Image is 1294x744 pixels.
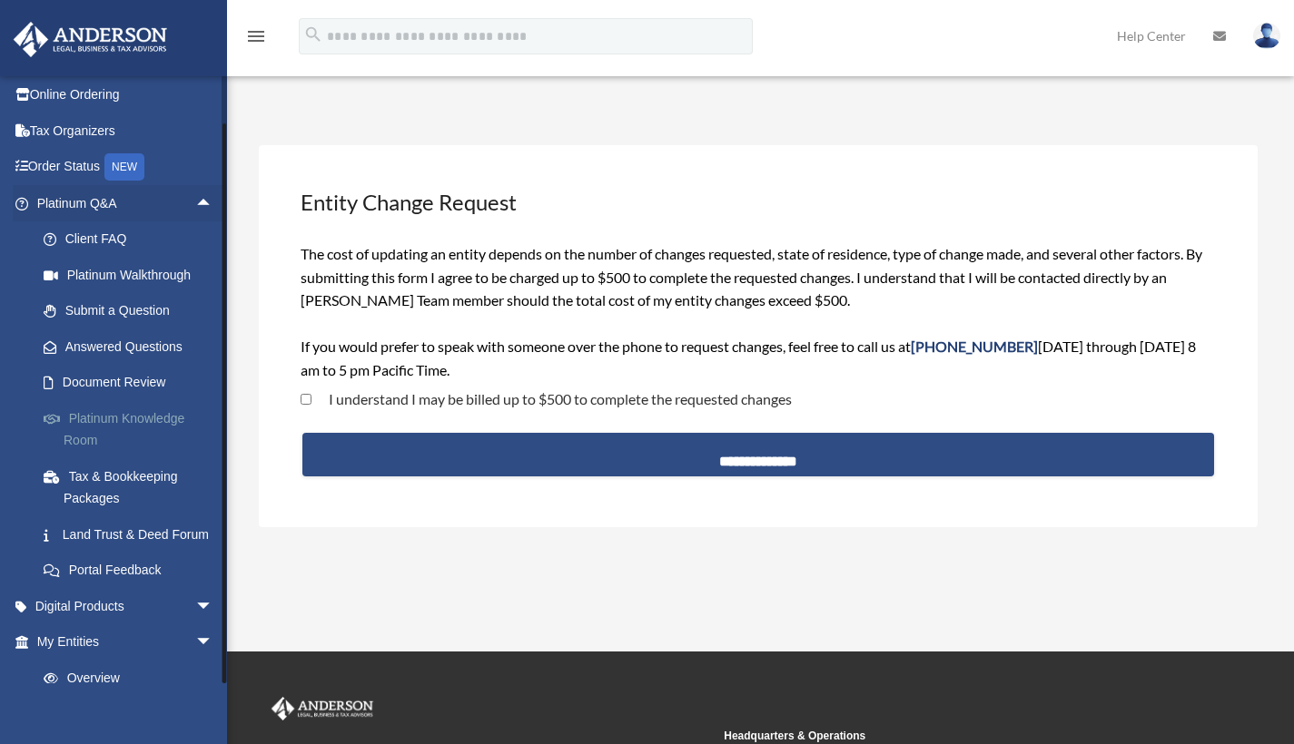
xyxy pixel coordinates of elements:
[195,588,232,625] span: arrow_drop_down
[25,328,241,365] a: Answered Questions
[13,185,241,221] a: Platinum Q&Aarrow_drop_up
[13,624,241,661] a: My Entitiesarrow_drop_down
[13,77,241,113] a: Online Ordering
[195,624,232,661] span: arrow_drop_down
[1253,23,1280,49] img: User Pic
[25,553,241,589] a: Portal Feedback
[911,338,1038,355] span: [PHONE_NUMBER]
[268,697,377,720] img: Anderson Advisors Platinum Portal
[25,516,241,553] a: Land Trust & Deed Forum
[13,113,241,149] a: Tax Organizers
[299,185,1218,220] h3: Entity Change Request
[25,458,241,516] a: Tax & Bookkeeping Packages
[25,293,241,329] a: Submit a Question
[245,25,267,47] i: menu
[8,22,173,57] img: Anderson Advisors Platinum Portal
[25,221,241,258] a: Client FAQ
[303,24,323,44] i: search
[25,400,241,458] a: Platinum Knowledge Room
[104,153,144,181] div: NEW
[25,257,241,293] a: Platinum Walkthrough
[25,660,241,696] a: Overview
[245,32,267,47] a: menu
[25,365,241,401] a: Document Review
[13,588,241,624] a: Digital Productsarrow_drop_down
[195,185,232,222] span: arrow_drop_up
[13,149,241,186] a: Order StatusNEW
[311,392,792,406] label: I understand I may be billed up to $500 to complete the requested changes
[301,245,1202,378] span: The cost of updating an entity depends on the number of changes requested, state of residence, ty...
